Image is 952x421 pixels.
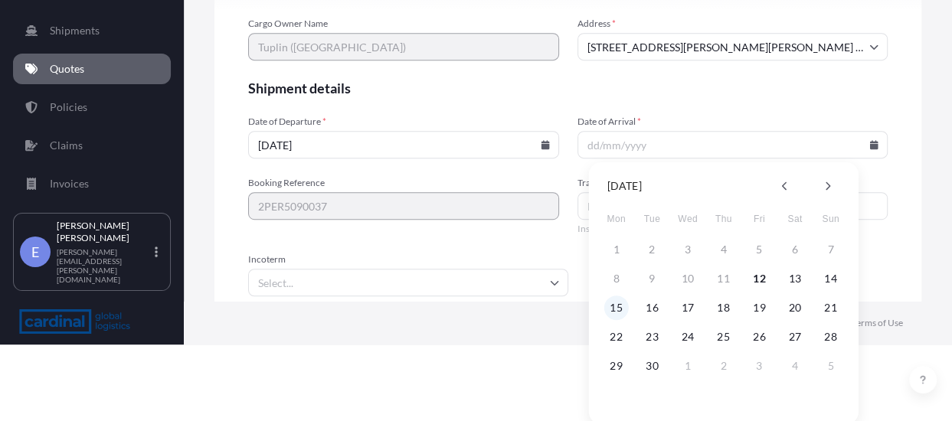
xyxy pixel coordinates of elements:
span: Date of Departure [248,116,559,128]
span: Tuesday [638,204,666,234]
p: Claims [50,138,83,153]
p: Policies [50,100,87,115]
a: Terms of Use [852,317,903,329]
span: Booking Reference [248,177,559,189]
span: Monday [603,204,630,234]
button: 13 [783,266,807,291]
img: organization-logo [19,309,130,334]
button: 18 [712,295,736,320]
span: Friday [745,204,773,234]
span: Thursday [710,204,738,234]
button: 3 [747,354,771,378]
a: Shipments [13,15,171,46]
span: Wednesday [674,204,702,234]
span: Shipment details [248,79,888,97]
button: 28 [819,325,843,349]
input: Select... [248,269,568,296]
span: Trailer Number(s) [577,177,888,189]
span: Address [577,18,888,30]
input: dd/mm/yyyy [248,131,559,158]
p: Quotes [50,61,84,77]
button: 21 [819,295,843,320]
p: [PERSON_NAME] [PERSON_NAME] [57,220,152,244]
span: Sunday [817,204,845,234]
a: Invoices [13,168,171,199]
button: 25 [712,325,736,349]
a: Claims [13,130,171,161]
button: 1 [676,354,700,378]
button: 5 [819,354,843,378]
input: Number1, number2,... [577,192,888,220]
button: 17 [676,295,700,320]
button: 24 [676,325,700,349]
span: Date of Arrival [577,116,888,128]
button: 22 [604,325,629,349]
button: 15 [604,295,629,320]
button: 4 [783,354,807,378]
button: 16 [640,295,664,320]
a: Quotes [13,54,171,84]
span: Insert comma-separated numbers [577,223,888,235]
button: 12 [747,266,771,291]
input: Cargo owner address [577,33,888,60]
button: 20 [783,295,807,320]
button: 26 [747,325,771,349]
input: dd/mm/yyyy [577,131,888,158]
span: E [31,244,39,259]
p: [PERSON_NAME][EMAIL_ADDRESS][PERSON_NAME][DOMAIN_NAME] [57,247,152,284]
button: 23 [640,325,664,349]
input: Your internal reference [248,192,559,220]
button: 2 [712,354,736,378]
span: Incoterm [248,253,568,266]
p: Invoices [50,176,89,191]
button: 19 [747,295,771,320]
button: 27 [783,325,807,349]
span: Saturday [781,204,809,234]
a: Policies [13,92,171,122]
button: 29 [604,354,629,378]
button: 30 [640,354,664,378]
button: 14 [819,266,843,291]
p: Shipments [50,23,100,38]
span: Cargo Owner Name [248,18,559,30]
div: [DATE] [607,177,642,195]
